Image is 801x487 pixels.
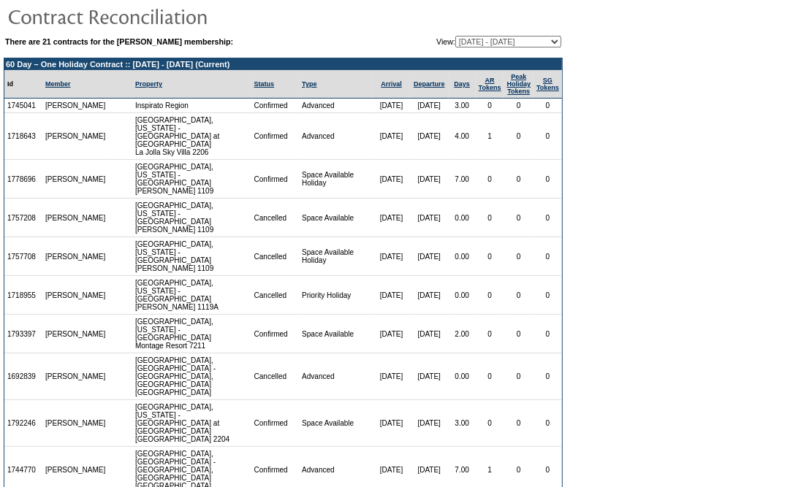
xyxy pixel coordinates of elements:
[132,113,251,160] td: [GEOGRAPHIC_DATA], [US_STATE] - [GEOGRAPHIC_DATA] at [GEOGRAPHIC_DATA] La Jolla Sky Villa 2206
[5,37,233,46] b: There are 21 contracts for the [PERSON_NAME] membership:
[4,70,42,99] td: Id
[449,113,476,160] td: 4.00
[476,276,504,315] td: 0
[251,353,300,400] td: Cancelled
[534,99,562,113] td: 0
[476,237,504,276] td: 0
[4,199,42,237] td: 1757208
[476,315,504,353] td: 0
[42,315,109,353] td: [PERSON_NAME]
[504,400,534,447] td: 0
[504,199,534,237] td: 0
[414,80,445,88] a: Departure
[534,199,562,237] td: 0
[449,353,476,400] td: 0.00
[410,160,449,199] td: [DATE]
[132,276,251,315] td: [GEOGRAPHIC_DATA], [US_STATE] - [GEOGRAPHIC_DATA] [PERSON_NAME] 1119A
[42,199,109,237] td: [PERSON_NAME]
[534,315,562,353] td: 0
[449,99,476,113] td: 3.00
[251,315,300,353] td: Confirmed
[504,315,534,353] td: 0
[449,400,476,447] td: 3.00
[410,276,449,315] td: [DATE]
[4,276,42,315] td: 1718955
[534,113,562,160] td: 0
[536,77,559,91] a: SGTokens
[251,276,300,315] td: Cancelled
[4,113,42,160] td: 1718643
[381,80,402,88] a: Arrival
[251,113,300,160] td: Confirmed
[132,237,251,276] td: [GEOGRAPHIC_DATA], [US_STATE] - [GEOGRAPHIC_DATA] [PERSON_NAME] 1109
[42,237,109,276] td: [PERSON_NAME]
[504,353,534,400] td: 0
[476,99,504,113] td: 0
[299,199,373,237] td: Space Available
[373,160,409,199] td: [DATE]
[479,77,501,91] a: ARTokens
[299,113,373,160] td: Advanced
[135,80,162,88] a: Property
[42,113,109,160] td: [PERSON_NAME]
[251,99,300,113] td: Confirmed
[132,315,251,353] td: [GEOGRAPHIC_DATA], [US_STATE] - [GEOGRAPHIC_DATA] Montage Resort 7211
[299,160,373,199] td: Space Available Holiday
[4,160,42,199] td: 1778696
[449,315,476,353] td: 2.00
[299,400,373,447] td: Space Available
[449,276,476,315] td: 0.00
[7,1,300,31] img: pgTtlContractReconciliation.gif
[299,237,373,276] td: Space Available Holiday
[504,99,534,113] td: 0
[507,73,531,95] a: Peak HolidayTokens
[373,353,409,400] td: [DATE]
[373,99,409,113] td: [DATE]
[534,400,562,447] td: 0
[504,113,534,160] td: 0
[410,199,449,237] td: [DATE]
[299,276,373,315] td: Priority Holiday
[410,353,449,400] td: [DATE]
[449,160,476,199] td: 7.00
[299,353,373,400] td: Advanced
[42,400,109,447] td: [PERSON_NAME]
[454,80,470,88] a: Days
[410,237,449,276] td: [DATE]
[299,99,373,113] td: Advanced
[449,237,476,276] td: 0.00
[4,353,42,400] td: 1692839
[410,113,449,160] td: [DATE]
[132,99,251,113] td: Inspirato Region
[534,276,562,315] td: 0
[534,237,562,276] td: 0
[373,400,409,447] td: [DATE]
[302,80,316,88] a: Type
[45,80,71,88] a: Member
[4,315,42,353] td: 1793397
[534,353,562,400] td: 0
[132,400,251,447] td: [GEOGRAPHIC_DATA], [US_STATE] - [GEOGRAPHIC_DATA] at [GEOGRAPHIC_DATA] [GEOGRAPHIC_DATA] 2204
[476,113,504,160] td: 1
[251,400,300,447] td: Confirmed
[4,400,42,447] td: 1792246
[476,199,504,237] td: 0
[449,199,476,237] td: 0.00
[4,237,42,276] td: 1757708
[365,36,561,47] td: View:
[299,315,373,353] td: Space Available
[410,315,449,353] td: [DATE]
[373,276,409,315] td: [DATE]
[251,160,300,199] td: Confirmed
[42,99,109,113] td: [PERSON_NAME]
[42,353,109,400] td: [PERSON_NAME]
[373,237,409,276] td: [DATE]
[132,353,251,400] td: [GEOGRAPHIC_DATA], [GEOGRAPHIC_DATA] - [GEOGRAPHIC_DATA], [GEOGRAPHIC_DATA] [GEOGRAPHIC_DATA]
[4,58,562,70] td: 60 Day – One Holiday Contract :: [DATE] - [DATE] (Current)
[504,237,534,276] td: 0
[251,199,300,237] td: Cancelled
[534,160,562,199] td: 0
[251,237,300,276] td: Cancelled
[410,400,449,447] td: [DATE]
[373,113,409,160] td: [DATE]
